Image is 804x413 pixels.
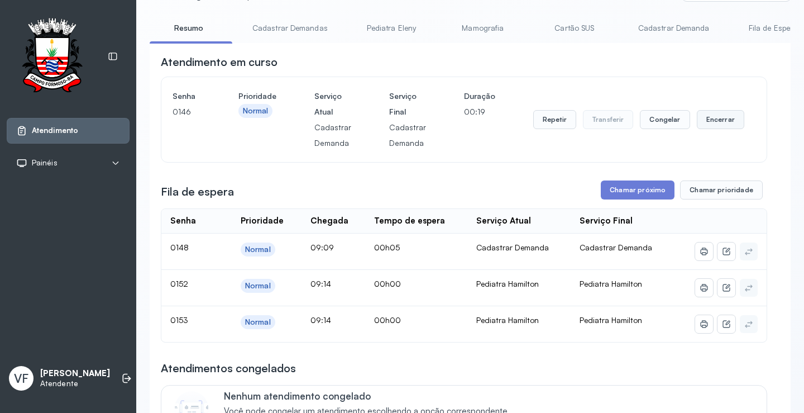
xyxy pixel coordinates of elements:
div: Serviço Final [580,216,633,226]
button: Chamar prioridade [680,181,763,200]
p: [PERSON_NAME] [40,368,110,379]
a: Cadastrar Demanda [627,19,721,37]
span: 09:14 [310,279,331,288]
div: Normal [245,245,271,254]
span: 00h05 [374,243,400,252]
div: Senha [170,216,196,226]
div: Normal [243,106,269,116]
h3: Atendimentos congelados [161,360,296,376]
h4: Senha [173,88,200,104]
span: 09:14 [310,315,331,325]
a: Mamografia [444,19,522,37]
h4: Prioridade [238,88,276,104]
span: 0153 [170,315,188,325]
p: Cadastrar Demanda [389,120,426,151]
a: Resumo [150,19,228,37]
p: Cadastrar Demanda [314,120,351,151]
p: Nenhum atendimento congelado [224,390,519,402]
span: Pediatra Hamilton [580,279,642,288]
span: Cadastrar Demanda [580,243,652,252]
h3: Atendimento em curso [161,54,277,70]
div: Cadastrar Demanda [476,243,562,253]
a: Pediatra Eleny [352,19,430,37]
button: Repetir [533,110,576,129]
div: Serviço Atual [476,216,531,226]
div: Normal [245,317,271,327]
div: Normal [245,281,271,291]
span: Atendimento [32,126,78,135]
a: Cartão SUS [535,19,614,37]
h4: Serviço Atual [314,88,351,120]
h3: Fila de espera [161,184,234,200]
p: Atendente [40,379,110,388]
div: Pediatra Hamilton [476,279,562,289]
button: Congelar [640,110,690,129]
span: Pediatra Hamilton [580,315,642,325]
button: Chamar próximo [601,181,674,200]
span: 0152 [170,279,188,288]
a: Atendimento [16,125,120,136]
div: Tempo de espera [374,216,445,226]
span: 09:09 [310,243,334,252]
h4: Duração [464,88,495,104]
span: 00h00 [374,279,401,288]
div: Pediatra Hamilton [476,315,562,325]
span: Painéis [32,158,58,168]
span: 0148 [170,243,189,252]
span: 00h00 [374,315,401,325]
h4: Serviço Final [389,88,426,120]
a: Cadastrar Demandas [241,19,339,37]
button: Encerrar [697,110,744,129]
div: Prioridade [241,216,284,226]
img: Logotipo do estabelecimento [12,18,92,96]
p: 00:19 [464,104,495,120]
p: 0146 [173,104,200,120]
button: Transferir [583,110,634,129]
div: Chegada [310,216,348,226]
